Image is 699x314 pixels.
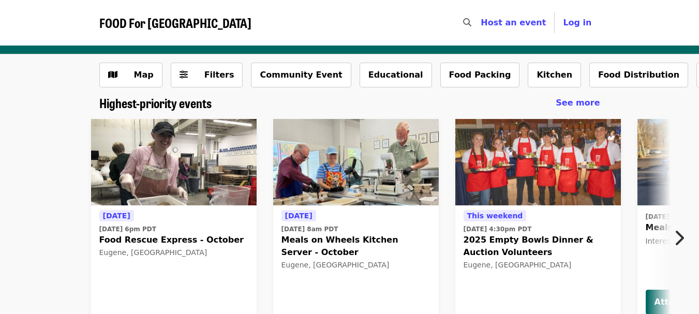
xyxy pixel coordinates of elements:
span: Interest Form [646,237,694,245]
span: Highest-priority events [99,94,212,112]
img: Food Rescue Express - October organized by FOOD For Lane County [91,119,257,206]
input: Search [478,10,486,35]
time: [DATE] 4:30pm PDT [464,225,532,234]
button: Food Packing [440,63,520,87]
span: Map [134,70,154,80]
i: search icon [463,18,471,27]
button: Food Distribution [589,63,688,87]
button: Educational [360,63,432,87]
span: This weekend [467,212,523,220]
i: map icon [108,70,117,80]
time: [DATE] 8am PDT [281,225,338,234]
img: 2025 Empty Bowls Dinner & Auction Volunteers organized by FOOD For Lane County [455,119,621,206]
span: [DATE] [103,212,130,220]
button: Log in [555,12,600,33]
time: [DATE] 6pm PDT [99,225,156,234]
button: Filters (0 selected) [171,63,243,87]
a: See more [556,97,600,109]
div: Eugene, [GEOGRAPHIC_DATA] [464,261,613,270]
button: Kitchen [528,63,581,87]
span: Filters [204,70,234,80]
span: Food Rescue Express - October [99,234,248,246]
span: [DATE] [285,212,313,220]
button: Community Event [251,63,351,87]
span: FOOD For [GEOGRAPHIC_DATA] [99,13,251,32]
div: Eugene, [GEOGRAPHIC_DATA] [99,248,248,257]
div: Highest-priority events [91,96,608,111]
span: Log in [563,18,591,27]
span: Meals on Wheels Kitchen Server - October [281,234,430,259]
i: chevron-right icon [674,228,684,248]
a: Host an event [481,18,546,27]
img: Meals on Wheels Kitchen Server - October organized by FOOD For Lane County [273,119,439,206]
a: FOOD For [GEOGRAPHIC_DATA] [99,16,251,31]
button: Next item [665,223,699,252]
span: 2025 Empty Bowls Dinner & Auction Volunteers [464,234,613,259]
button: Show map view [99,63,162,87]
span: See more [556,98,600,108]
div: Eugene, [GEOGRAPHIC_DATA] [281,261,430,270]
a: Highest-priority events [99,96,212,111]
i: sliders-h icon [180,70,188,80]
